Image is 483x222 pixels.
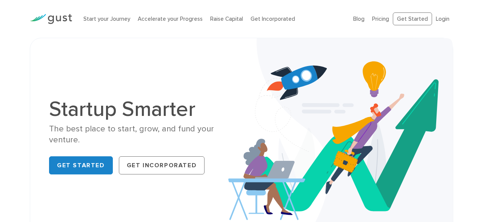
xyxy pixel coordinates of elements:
[138,15,203,22] a: Accelerate your Progress
[30,14,72,24] img: Gust Logo
[49,99,236,120] h1: Startup Smarter
[436,15,449,22] a: Login
[83,15,130,22] a: Start your Journey
[251,15,295,22] a: Get Incorporated
[353,15,365,22] a: Blog
[49,156,113,174] a: Get Started
[372,15,389,22] a: Pricing
[49,123,236,146] div: The best place to start, grow, and fund your venture.
[119,156,205,174] a: Get Incorporated
[210,15,243,22] a: Raise Capital
[393,12,432,26] a: Get Started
